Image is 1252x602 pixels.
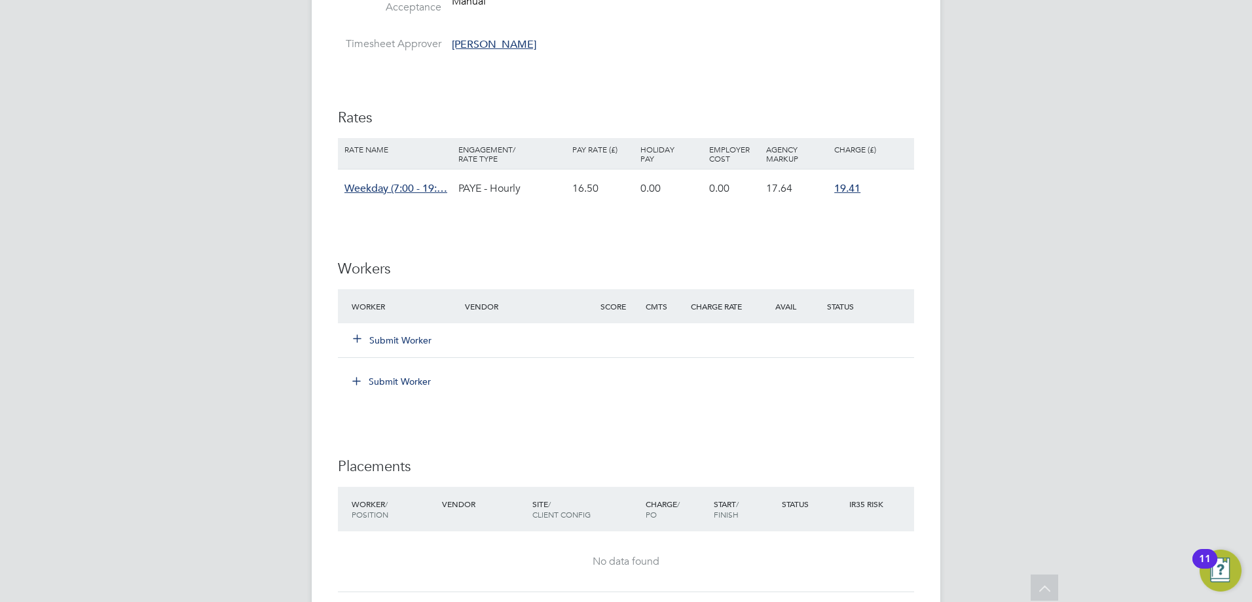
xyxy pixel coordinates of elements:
[532,499,591,520] span: / Client Config
[338,37,441,51] label: Timesheet Approver
[354,334,432,347] button: Submit Worker
[569,138,637,160] div: Pay Rate (£)
[637,138,705,169] div: Holiday Pay
[348,492,439,526] div: Worker
[439,492,529,516] div: Vendor
[529,492,642,526] div: Site
[569,169,637,207] div: 16.50
[834,182,860,195] span: 19.41
[455,169,569,207] div: PAYE - Hourly
[640,182,661,195] span: 0.00
[763,138,831,169] div: Agency Markup
[846,492,891,516] div: IR35 Risk
[462,294,597,318] div: Vendor
[706,138,763,169] div: Employer Cost
[452,38,536,51] span: [PERSON_NAME]
[642,492,710,526] div: Charge
[348,294,462,318] div: Worker
[824,294,914,318] div: Status
[352,499,388,520] span: / Position
[756,294,824,318] div: Avail
[455,138,569,169] div: Engagement/ Rate Type
[338,260,914,279] h3: Workers
[351,555,901,569] div: No data found
[766,182,792,195] span: 17.64
[779,492,847,516] div: Status
[688,294,756,318] div: Charge Rate
[646,499,680,520] span: / PO
[597,294,642,318] div: Score
[1200,550,1242,592] button: Open Resource Center, 11 new notifications
[710,492,779,526] div: Start
[709,182,729,195] span: 0.00
[341,138,455,160] div: Rate Name
[642,294,688,318] div: Cmts
[831,138,911,160] div: Charge (£)
[338,457,914,476] h3: Placements
[1199,559,1211,576] div: 11
[338,109,914,128] h3: Rates
[343,371,441,392] button: Submit Worker
[344,182,447,195] span: Weekday (7:00 - 19:…
[714,499,739,520] span: / Finish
